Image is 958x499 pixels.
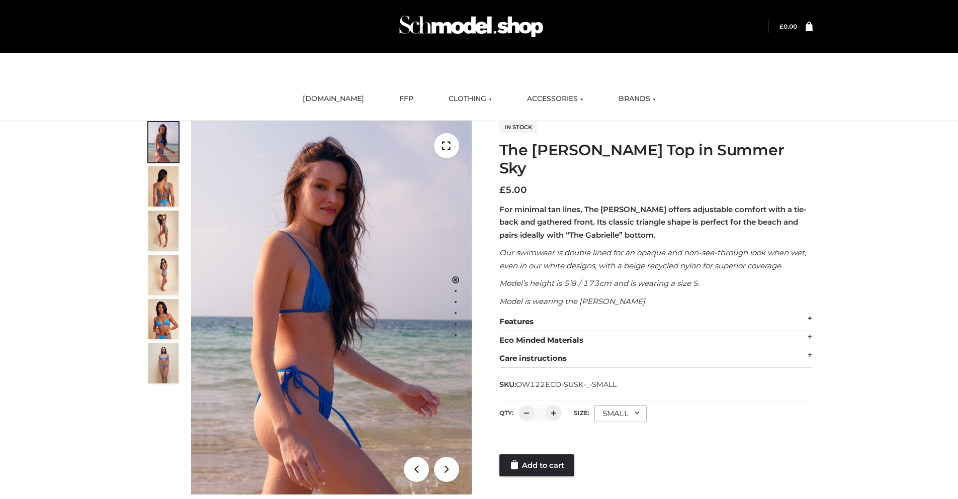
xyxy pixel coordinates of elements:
[499,331,813,350] div: Eco Minded Materials
[148,122,179,162] img: 1.Alex-top_SS-1_4464b1e7-c2c9-4e4b-a62c-58381cd673c0-1.jpg
[396,7,547,46] img: Schmodel Admin 964
[148,299,179,339] img: 2.Alex-top_CN-1-1-2.jpg
[779,23,797,30] bdi: 0.00
[191,121,472,494] img: 1.Alex-top_SS-1_4464b1e7-c2c9-4e4b-a62c-58381cd673c0 (1)
[499,205,807,240] strong: For minimal tan lines, The [PERSON_NAME] offers adjustable comfort with a tie-back and gathered f...
[779,23,797,30] a: £0.00
[148,255,179,295] img: 3.Alex-top_CN-1-1-2.jpg
[499,296,645,306] em: Model is wearing the [PERSON_NAME]
[516,380,617,389] span: OW122ECO-SUSK-_-SMALL
[499,278,699,288] em: Model’s height is 5’8 / 173cm and is wearing a size S.
[392,88,421,110] a: FFP
[441,88,499,110] a: CLOTHING
[499,184,505,195] span: £
[499,141,813,177] h1: The [PERSON_NAME] Top in Summer Sky
[574,409,589,417] label: Size:
[779,23,783,30] span: £
[148,211,179,251] img: 4.Alex-top_CN-1-1-2.jpg
[499,378,618,390] span: SKU:
[295,88,372,110] a: [DOMAIN_NAME]
[499,313,813,331] div: Features
[499,454,574,476] a: Add to cart
[594,405,647,422] div: SMALL
[499,184,527,195] bdi: 5.00
[148,166,179,207] img: 5.Alex-top_CN-1-1_1-1.jpg
[611,88,663,110] a: BRANDS
[148,343,179,383] img: SSVC.jpg
[519,88,591,110] a: ACCESSORIES
[499,349,813,368] div: Care instructions
[499,248,806,270] em: Our swimwear is double lined for an opaque and non-see-through look when wet, even in our white d...
[499,409,513,417] label: QTY:
[499,121,537,133] span: In stock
